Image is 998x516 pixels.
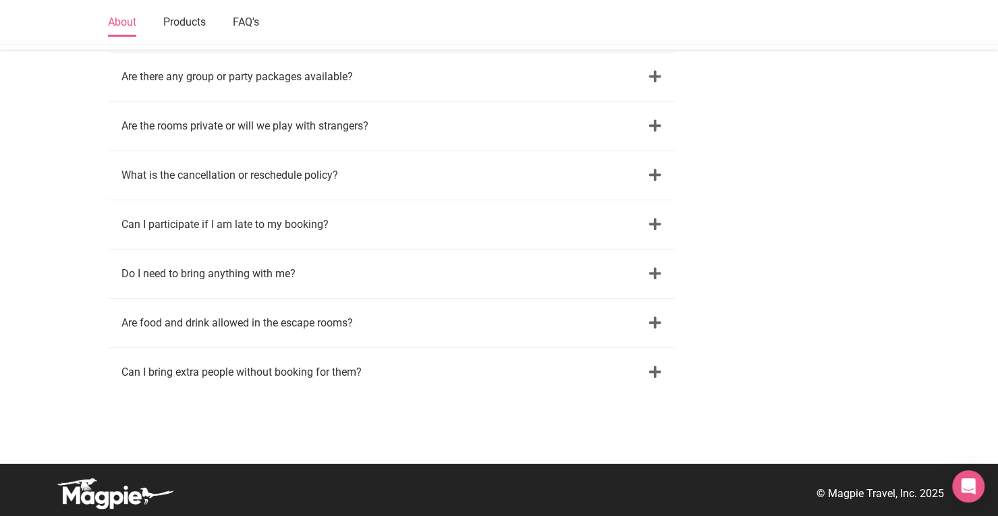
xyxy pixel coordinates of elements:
[233,9,259,37] a: FAQ's
[108,200,675,249] div: Can I participate if I am late to my booking?
[108,299,675,347] div: Are food and drink allowed in the escape rooms?
[163,9,206,37] a: Products
[108,250,675,298] div: Do I need to bring anything with me?
[816,485,944,503] p: © Magpie Travel, Inc. 2025
[108,151,675,200] div: What is the cancellation or reschedule policy?
[108,102,675,150] div: Are the rooms private or will we play with strangers?
[108,9,136,37] a: About
[108,53,675,101] div: Are there any group or party packages available?
[108,348,675,397] div: Can I bring extra people without booking for them?
[54,478,175,510] img: logo-white-d94fa1abed81b67a048b3d0f0ab5b955.png
[952,470,985,503] div: Open Intercom Messenger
